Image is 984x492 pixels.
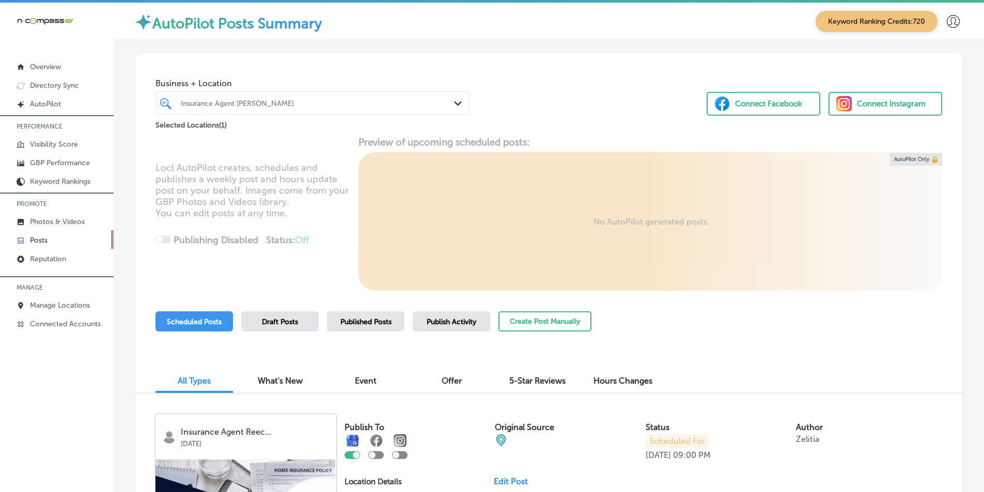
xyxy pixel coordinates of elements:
[673,450,711,460] p: 09:00 PM
[30,62,61,71] p: Overview
[262,318,298,326] span: Draft Posts
[181,437,329,448] p: [DATE]
[796,422,823,432] label: Author
[155,117,227,130] p: Selected Locations ( 1 )
[857,96,926,112] div: Connect Instagram
[155,78,470,88] span: Business + Location
[735,96,802,112] div: Connect Facebook
[345,477,402,486] p: Location Details
[30,320,101,328] p: Connected Accounts
[340,318,392,326] span: Published Posts
[593,376,652,386] span: Hours Changes
[816,11,938,32] span: Keyword Ranking Credits: 720
[178,376,211,386] span: All Types
[829,92,942,116] button: Connect Instagram
[30,217,85,226] p: Photos & Videos
[498,311,591,331] button: Create Post Manually
[258,376,303,386] span: What's New
[646,450,671,460] p: [DATE]
[30,158,90,167] p: GBP Performance
[17,16,73,26] img: 660ab0bf-5cc7-4cb8-ba1c-48b5ae0f18e60NCTV_CLogo_TV_Black_-500x88.png
[30,100,61,108] p: AutoPilot
[30,301,90,310] p: Manage Locations
[646,434,709,448] p: Scheduled For
[355,376,377,386] span: Event
[181,427,329,437] p: Insurance Agent Reec...
[152,15,322,32] label: AutoPilot Posts Summary
[134,13,152,31] img: autopilot-icon
[495,422,554,432] label: Original Source
[163,431,176,443] img: logo
[181,99,455,107] div: Insurance Agent [PERSON_NAME]
[30,140,78,149] p: Visibility Score
[30,81,79,90] p: Directory Sync
[345,422,384,432] label: Publish To
[509,376,566,386] span: 5-Star Reviews
[494,477,536,486] a: Edit Post
[167,318,222,326] span: Scheduled Posts
[796,434,819,444] p: Zelitia
[427,318,476,326] span: Publish Activity
[707,92,820,116] button: Connect Facebook
[646,422,669,432] label: Status
[30,236,48,245] p: Posts
[495,434,507,447] img: cba84b02adce74ede1fb4a8549a95eca.png
[442,376,462,386] span: Offer
[30,177,90,186] p: Keyword Rankings
[30,255,66,263] p: Reputation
